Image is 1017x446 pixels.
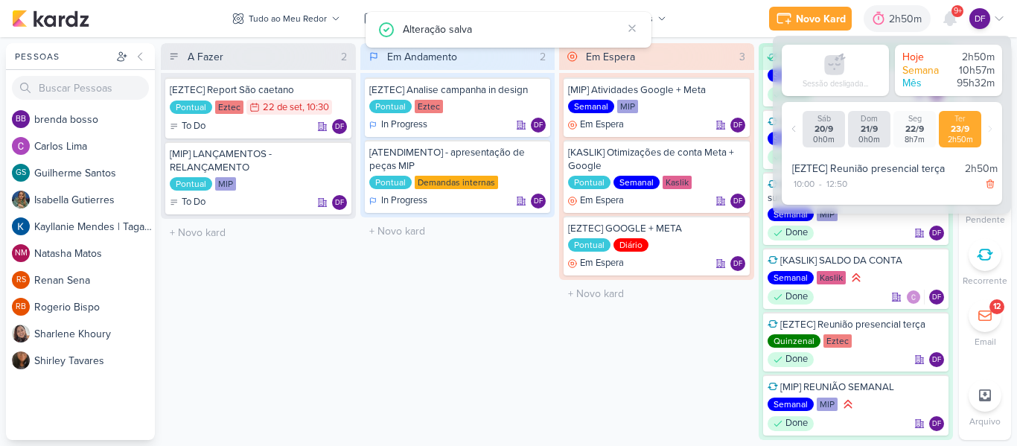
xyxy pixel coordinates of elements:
div: [MIP] Atividades Google + Meta [568,83,745,97]
div: Diário [613,238,648,252]
p: Recorrente [963,274,1007,287]
div: Done [768,87,814,102]
div: N a t a s h a M a t o s [34,246,155,261]
div: Semana [902,64,947,77]
div: Semanal [768,69,814,82]
div: 22/9 [896,124,933,135]
div: [MIP] Resumo das alterações [768,115,945,129]
div: Ter [942,114,978,124]
div: Pessoas [12,50,113,63]
div: [EZTEC] Analise campanha in design [369,83,546,97]
div: Demandas internas [415,176,498,189]
div: 2h50m [950,51,995,64]
div: Kaslik [663,176,692,189]
div: Diego Freitas [531,194,546,208]
div: Diego Freitas [332,195,347,210]
div: 21/9 [851,124,887,135]
span: 9+ [954,5,962,17]
div: Sessão desligada... [803,79,868,89]
div: [EZTEC] Report São caetano [170,83,347,97]
p: bb [16,115,26,124]
div: , 10:30 [302,103,329,112]
div: C a r l o s L i m a [34,138,155,154]
div: Diego Freitas [730,118,745,133]
div: S h a r l e n e K h o u r y [34,326,155,342]
div: b r e n d a b o s s o [34,112,155,127]
div: Mês [902,77,947,90]
div: Responsável: Diego Freitas [730,256,745,271]
p: Done [785,226,808,240]
div: Responsável: Diego Freitas [929,290,944,305]
div: A Fazer [188,49,223,65]
div: Em Espera [586,49,635,65]
p: DF [932,294,941,302]
img: Kayllanie Mendes | Tagawa [12,217,30,235]
p: DF [932,357,941,364]
p: Em Espera [580,194,624,208]
div: Diego Freitas [929,290,944,305]
div: Semanal [768,398,814,411]
div: 10:00 [792,177,816,191]
div: [KASLIK] Otimizações de conta Meta + Google [568,146,745,173]
div: Prioridade Alta [849,270,864,285]
input: + Novo kard [363,220,552,242]
div: 2 [335,49,353,65]
div: Kaslik [817,271,846,284]
div: Rogerio Bispo [12,298,30,316]
div: R o g e r i o B i s p o [34,299,155,315]
div: Diego Freitas [969,8,990,29]
div: Pontual [369,176,412,189]
div: Novo Kard [796,11,846,27]
input: + Novo kard [164,222,353,243]
div: G u i l h e r m e S a n t o s [34,165,155,181]
div: 95h32m [950,77,995,90]
div: Diego Freitas [929,226,944,240]
div: Responsável: Diego Freitas [531,194,546,208]
div: Semanal [768,208,814,221]
div: Semanal [768,271,814,284]
div: MIP [617,100,638,113]
img: Sharlene Khoury [12,325,30,343]
div: Semanal [768,132,814,145]
div: Pontual [568,176,610,189]
p: DF [932,230,941,238]
div: Guilherme Santos [12,164,30,182]
div: Responsável: Diego Freitas [531,118,546,133]
div: 20/9 [806,124,842,135]
div: Responsável: Diego Freitas [332,119,347,134]
div: [MIP] LANÇAMENTOS - RELANÇAMENTO [170,147,347,174]
div: - [816,177,825,191]
p: In Progress [381,118,427,133]
div: Natasha Matos [12,244,30,262]
div: Pontual [170,177,212,191]
div: 23/9 [942,124,978,135]
button: Novo Kard [769,7,852,31]
div: MIP [215,177,236,191]
div: Responsável: Diego Freitas [929,352,944,367]
div: Em Espera [568,118,624,133]
div: I s a b e l l a G u t i e r r e s [34,192,155,208]
p: To Do [182,195,205,210]
div: 12:50 [825,177,849,191]
p: Em Espera [580,256,624,271]
input: Buscar Pessoas [12,76,149,100]
div: [EZTEC] Reunião presencial terça [768,318,945,331]
div: 10h57m [950,64,995,77]
div: Done [768,150,814,165]
div: Diego Freitas [929,416,944,431]
div: 0h0m [851,135,887,144]
p: Arquivo [969,415,1001,428]
div: Em Espera [568,194,624,208]
p: DF [733,261,742,268]
div: Responsável: Diego Freitas [332,195,347,210]
div: Diego Freitas [730,194,745,208]
p: RS [16,276,26,284]
div: Responsável: Diego Freitas [730,118,745,133]
div: Done [768,290,814,305]
div: Eztec [415,100,443,113]
div: MIP [817,208,838,221]
div: Pontual [568,238,610,252]
div: 2h50m [889,11,926,27]
p: Done [785,290,808,305]
p: DF [733,122,742,130]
